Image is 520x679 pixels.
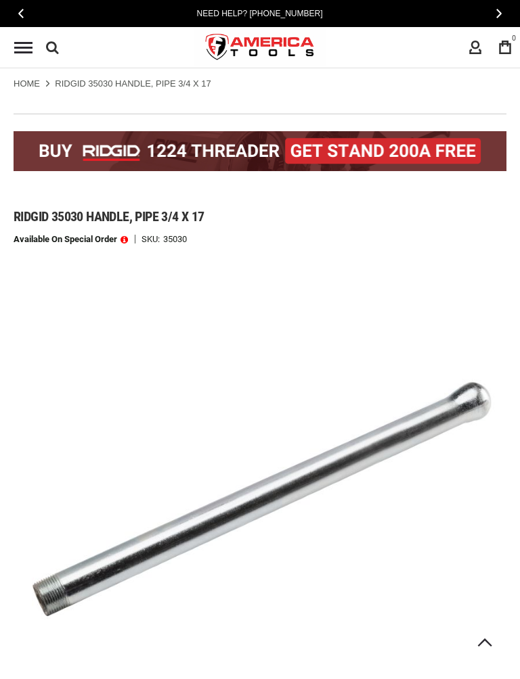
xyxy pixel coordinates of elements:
a: 0 [492,34,518,60]
span: Next [496,8,502,18]
div: 35030 [163,235,187,243]
strong: RIDGID 35030 HANDLE, PIPE 3/4 X 17 [55,78,211,89]
strong: SKU [142,235,163,243]
span: Ridgid 35030 handle, pipe 3/4 x 17 [14,208,204,225]
span: Previous [18,8,24,18]
img: America Tools [194,22,326,73]
a: store logo [194,22,326,73]
div: Menu [14,42,32,53]
a: Need Help? [PHONE_NUMBER] [192,7,326,20]
img: BOGO: Buy the RIDGID® 1224 Threader (26092), get the 92467 200A Stand FREE! [14,131,506,171]
a: Home [14,78,40,90]
span: 0 [512,34,516,42]
p: Available on Special Order [14,235,128,244]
